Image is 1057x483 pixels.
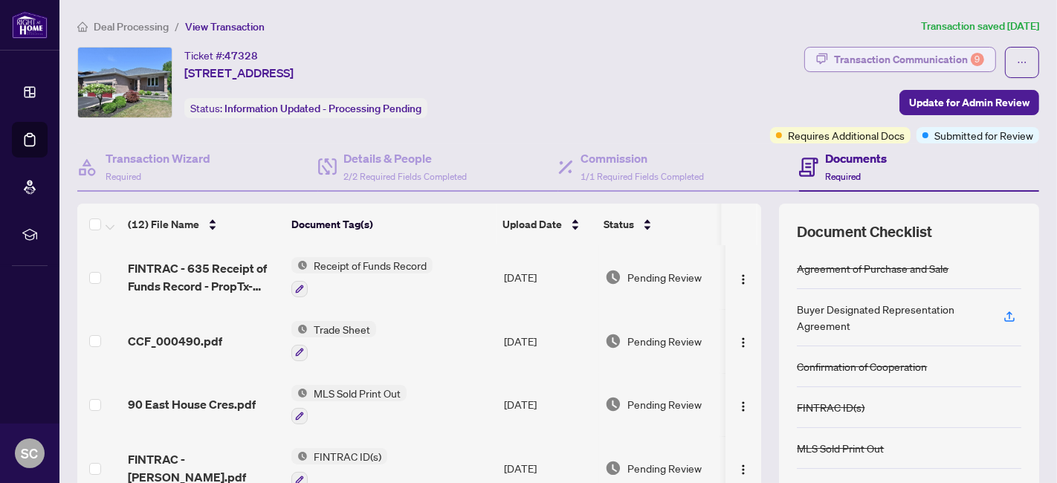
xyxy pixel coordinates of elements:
[128,259,279,295] span: FINTRAC - 635 Receipt of Funds Record - PropTx-OREA_[DATE] 08_26_18.pdf
[797,399,864,415] div: FINTRAC ID(s)
[731,329,755,353] button: Logo
[291,321,308,337] img: Status Icon
[826,149,888,167] h4: Documents
[804,47,996,72] button: Transaction Communication9
[934,127,1033,143] span: Submitted for Review
[291,257,308,273] img: Status Icon
[22,443,39,464] span: SC
[737,464,749,476] img: Logo
[731,392,755,416] button: Logo
[971,53,984,66] div: 9
[581,149,704,167] h4: Commission
[627,269,702,285] span: Pending Review
[184,64,294,82] span: [STREET_ADDRESS]
[737,273,749,285] img: Logo
[344,149,468,167] h4: Details & People
[605,460,621,476] img: Document Status
[308,385,407,401] span: MLS Sold Print Out
[737,401,749,412] img: Logo
[598,204,724,245] th: Status
[308,321,376,337] span: Trade Sheet
[1017,57,1027,68] span: ellipsis
[797,260,948,276] div: Agreement of Purchase and Sale
[291,257,433,297] button: Status IconReceipt of Funds Record
[797,358,927,375] div: Confirmation of Cooperation
[627,396,702,412] span: Pending Review
[627,460,702,476] span: Pending Review
[291,385,407,425] button: Status IconMLS Sold Print Out
[291,385,308,401] img: Status Icon
[184,98,427,118] div: Status:
[128,216,199,233] span: (12) File Name
[224,102,421,115] span: Information Updated - Processing Pending
[604,216,634,233] span: Status
[285,204,497,245] th: Document Tag(s)
[899,90,1039,115] button: Update for Admin Review
[175,18,179,35] li: /
[185,20,265,33] span: View Transaction
[998,431,1042,476] button: Open asap
[498,373,599,437] td: [DATE]
[224,49,258,62] span: 47328
[12,11,48,39] img: logo
[344,171,468,182] span: 2/2 Required Fields Completed
[77,22,88,32] span: home
[834,48,984,71] div: Transaction Communication
[731,265,755,289] button: Logo
[627,333,702,349] span: Pending Review
[184,47,258,64] div: Ticket #:
[308,257,433,273] span: Receipt of Funds Record
[308,448,387,464] span: FINTRAC ID(s)
[498,309,599,373] td: [DATE]
[921,18,1039,35] article: Transaction saved [DATE]
[797,301,986,334] div: Buyer Designated Representation Agreement
[128,395,256,413] span: 90 East House Cres.pdf
[826,171,862,182] span: Required
[797,221,932,242] span: Document Checklist
[581,171,704,182] span: 1/1 Required Fields Completed
[788,127,905,143] span: Requires Additional Docs
[605,269,621,285] img: Document Status
[605,396,621,412] img: Document Status
[106,171,141,182] span: Required
[909,91,1029,114] span: Update for Admin Review
[291,448,308,464] img: Status Icon
[106,149,210,167] h4: Transaction Wizard
[502,216,562,233] span: Upload Date
[291,321,376,361] button: Status IconTrade Sheet
[731,456,755,480] button: Logo
[497,204,598,245] th: Upload Date
[797,440,884,456] div: MLS Sold Print Out
[78,48,172,117] img: IMG-X12316236_1.jpg
[737,337,749,349] img: Logo
[605,333,621,349] img: Document Status
[94,20,169,33] span: Deal Processing
[122,204,285,245] th: (12) File Name
[128,332,222,350] span: CCF_000490.pdf
[498,245,599,309] td: [DATE]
